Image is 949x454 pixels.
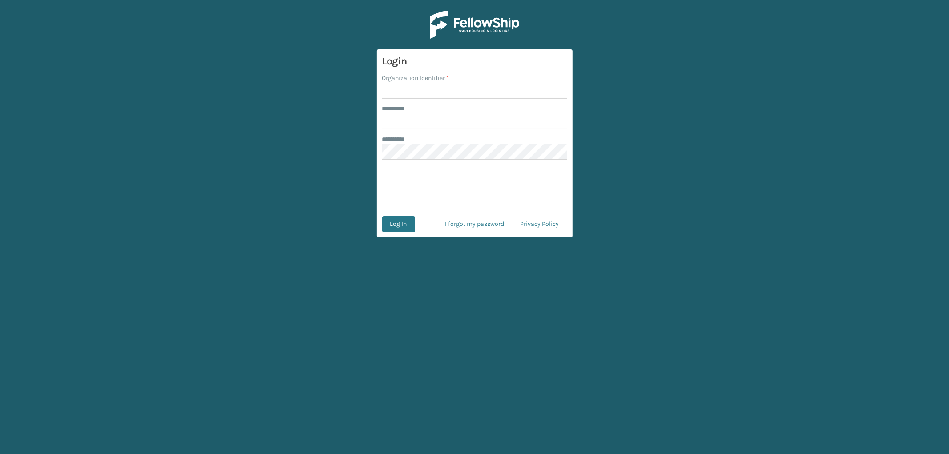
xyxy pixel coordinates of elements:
button: Log In [382,216,415,232]
a: I forgot my password [437,216,513,232]
a: Privacy Policy [513,216,567,232]
iframe: reCAPTCHA [407,171,542,205]
img: Logo [430,11,519,39]
label: Organization Identifier [382,73,449,83]
h3: Login [382,55,567,68]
